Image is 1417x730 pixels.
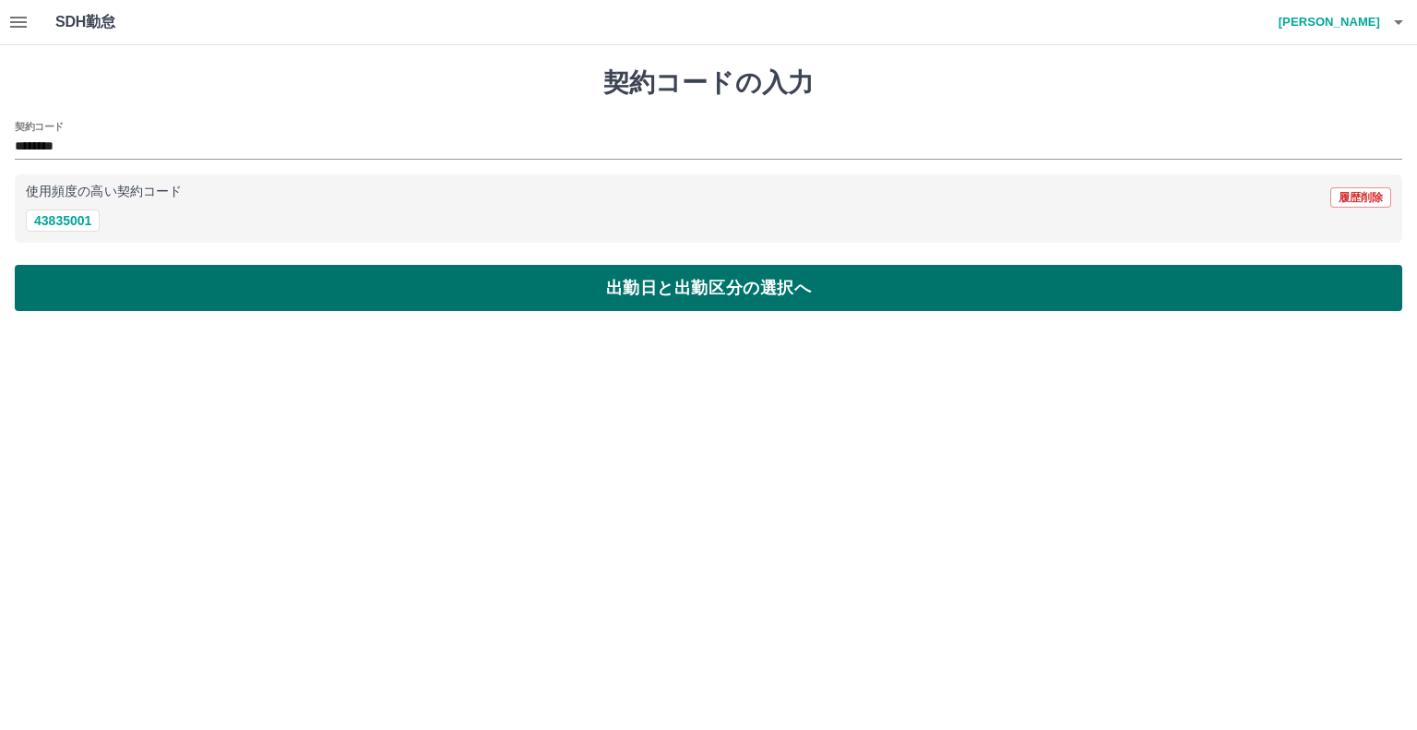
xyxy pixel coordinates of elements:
h1: 契約コードの入力 [15,67,1402,99]
h2: 契約コード [15,119,64,134]
button: 43835001 [26,209,100,232]
button: 履歴削除 [1330,187,1391,208]
button: 出勤日と出勤区分の選択へ [15,265,1402,311]
p: 使用頻度の高い契約コード [26,185,182,198]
